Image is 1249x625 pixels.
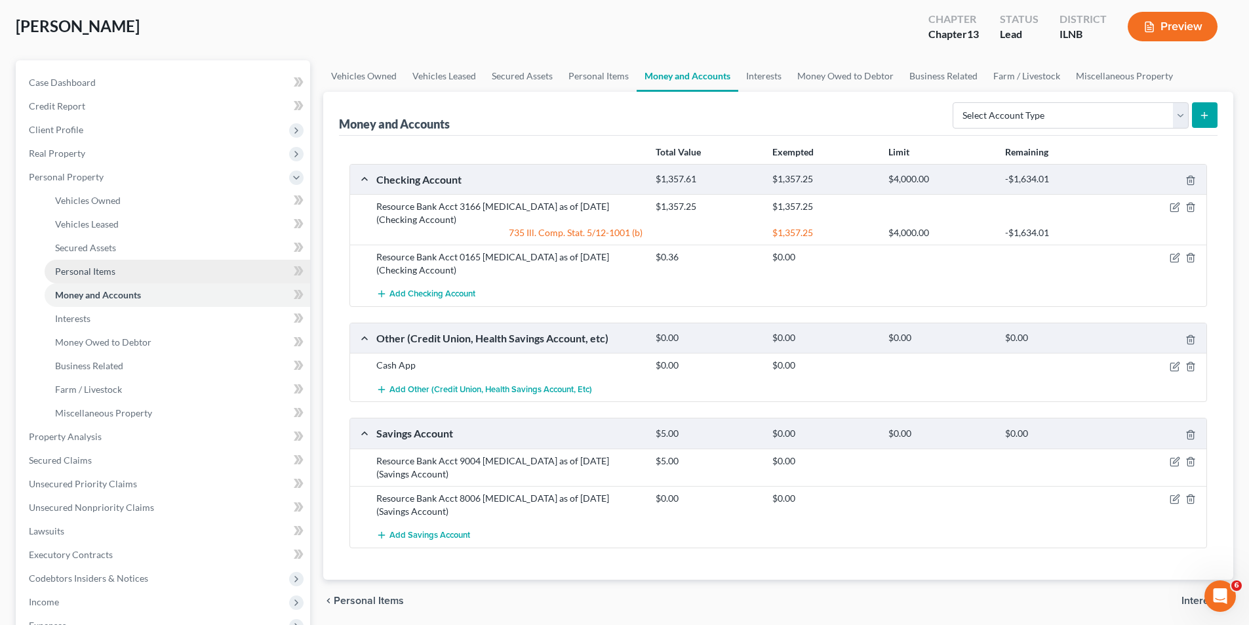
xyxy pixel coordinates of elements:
[649,173,765,186] div: $1,357.61
[323,595,404,606] button: chevron_left Personal Items
[29,431,102,442] span: Property Analysis
[1068,60,1181,92] a: Miscellaneous Property
[18,425,310,449] a: Property Analysis
[738,60,789,92] a: Interests
[29,454,92,466] span: Secured Claims
[45,331,310,354] a: Money Owed to Debtor
[29,124,83,135] span: Client Profile
[18,543,310,567] a: Executory Contracts
[789,60,902,92] a: Money Owed to Debtor
[55,336,151,348] span: Money Owed to Debtor
[29,549,113,560] span: Executory Contracts
[649,332,765,344] div: $0.00
[1231,580,1242,591] span: 6
[18,496,310,519] a: Unsecured Nonpriority Claims
[29,77,96,88] span: Case Dashboard
[45,378,310,401] a: Farm / Livestock
[766,173,882,186] div: $1,357.25
[29,596,59,607] span: Income
[389,530,470,540] span: Add Savings Account
[649,251,765,264] div: $0.36
[370,226,649,239] div: 735 Ill. Comp. Stat. 5/12-1001 (b)
[484,60,561,92] a: Secured Assets
[55,218,119,230] span: Vehicles Leased
[45,189,310,212] a: Vehicles Owned
[55,242,116,253] span: Secured Assets
[370,251,649,277] div: Resource Bank Acct 0165 [MEDICAL_DATA] as of [DATE] (Checking Account)
[649,428,765,440] div: $5.00
[1000,27,1039,42] div: Lead
[389,289,475,300] span: Add Checking Account
[1000,12,1039,27] div: Status
[18,519,310,543] a: Lawsuits
[334,595,404,606] span: Personal Items
[999,226,1115,239] div: -$1,634.01
[55,407,152,418] span: Miscellaneous Property
[55,384,122,395] span: Farm / Livestock
[55,289,141,300] span: Money and Accounts
[45,236,310,260] a: Secured Assets
[18,449,310,472] a: Secured Claims
[882,226,998,239] div: $4,000.00
[323,60,405,92] a: Vehicles Owned
[389,384,592,395] span: Add Other (Credit Union, Health Savings Account, etc)
[1181,595,1233,606] button: Interests chevron_right
[55,313,90,324] span: Interests
[637,60,738,92] a: Money and Accounts
[55,266,115,277] span: Personal Items
[649,359,765,372] div: $0.00
[882,173,998,186] div: $4,000.00
[649,200,765,213] div: $1,357.25
[1005,146,1048,157] strong: Remaining
[766,428,882,440] div: $0.00
[928,12,979,27] div: Chapter
[45,401,310,425] a: Miscellaneous Property
[1060,12,1107,27] div: District
[370,200,649,226] div: Resource Bank Acct 3166 [MEDICAL_DATA] as of [DATE] (Checking Account)
[16,16,140,35] span: [PERSON_NAME]
[999,428,1115,440] div: $0.00
[370,331,649,345] div: Other (Credit Union, Health Savings Account, etc)
[29,100,85,111] span: Credit Report
[405,60,484,92] a: Vehicles Leased
[370,492,649,518] div: Resource Bank Acct 8006 [MEDICAL_DATA] as of [DATE] (Savings Account)
[29,502,154,513] span: Unsecured Nonpriority Claims
[561,60,637,92] a: Personal Items
[18,94,310,118] a: Credit Report
[45,260,310,283] a: Personal Items
[45,283,310,307] a: Money and Accounts
[1128,12,1218,41] button: Preview
[18,71,310,94] a: Case Dashboard
[656,146,701,157] strong: Total Value
[45,212,310,236] a: Vehicles Leased
[18,472,310,496] a: Unsecured Priority Claims
[766,332,882,344] div: $0.00
[1060,27,1107,42] div: ILNB
[888,146,909,157] strong: Limit
[1204,580,1236,612] iframe: Intercom live chat
[766,359,882,372] div: $0.00
[649,454,765,468] div: $5.00
[29,171,104,182] span: Personal Property
[29,525,64,536] span: Lawsuits
[766,454,882,468] div: $0.00
[766,200,882,213] div: $1,357.25
[45,354,310,378] a: Business Related
[928,27,979,42] div: Chapter
[1181,595,1223,606] span: Interests
[376,377,592,401] button: Add Other (Credit Union, Health Savings Account, etc)
[55,360,123,371] span: Business Related
[370,359,649,372] div: Cash App
[376,523,470,548] button: Add Savings Account
[29,478,137,489] span: Unsecured Priority Claims
[376,282,475,306] button: Add Checking Account
[323,595,334,606] i: chevron_left
[29,148,85,159] span: Real Property
[882,332,998,344] div: $0.00
[999,173,1115,186] div: -$1,634.01
[370,172,649,186] div: Checking Account
[967,28,979,40] span: 13
[772,146,814,157] strong: Exempted
[999,332,1115,344] div: $0.00
[29,573,148,584] span: Codebtors Insiders & Notices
